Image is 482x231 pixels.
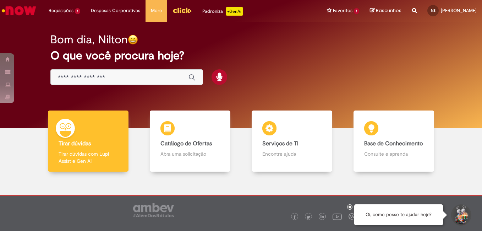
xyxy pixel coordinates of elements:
div: Padroniza [202,7,243,16]
span: Favoritos [333,7,352,14]
span: NS [431,8,436,13]
p: Tirar dúvidas com Lupi Assist e Gen Ai [59,150,118,165]
img: logo_footer_ambev_rotulo_gray.png [133,203,174,217]
img: click_logo_yellow_360x200.png [172,5,192,16]
img: ServiceNow [1,4,37,18]
img: logo_footer_linkedin.png [321,215,324,219]
a: Rascunhos [370,7,401,14]
img: logo_footer_youtube.png [333,212,342,221]
p: Encontre ajuda [262,150,322,157]
span: Rascunhos [376,7,401,14]
span: 1 [75,8,80,14]
span: Requisições [49,7,73,14]
img: logo_footer_twitter.png [307,215,310,219]
span: 1 [354,8,359,14]
img: happy-face.png [128,34,138,45]
h2: Bom dia, Nilton [50,33,128,46]
a: Base de Conhecimento Consulte e aprenda [343,111,445,172]
h2: O que você procura hoje? [50,49,432,62]
a: Catálogo de Ofertas Abra uma solicitação [139,111,241,172]
p: Consulte e aprenda [364,150,424,157]
a: Serviços de TI Encontre ajuda [241,111,343,172]
p: +GenAi [226,7,243,16]
img: logo_footer_facebook.png [293,215,296,219]
img: logo_footer_workplace.png [349,213,355,220]
span: More [151,7,162,14]
span: [PERSON_NAME] [441,7,477,14]
button: Iniciar Conversa de Suporte [450,204,471,226]
a: Tirar dúvidas Tirar dúvidas com Lupi Assist e Gen Ai [37,111,139,172]
b: Serviços de TI [262,140,298,147]
b: Catálogo de Ofertas [160,140,212,147]
b: Base de Conhecimento [364,140,423,147]
div: Oi, como posso te ajudar hoje? [354,204,443,225]
b: Tirar dúvidas [59,140,91,147]
span: Despesas Corporativas [91,7,140,14]
p: Abra uma solicitação [160,150,220,157]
